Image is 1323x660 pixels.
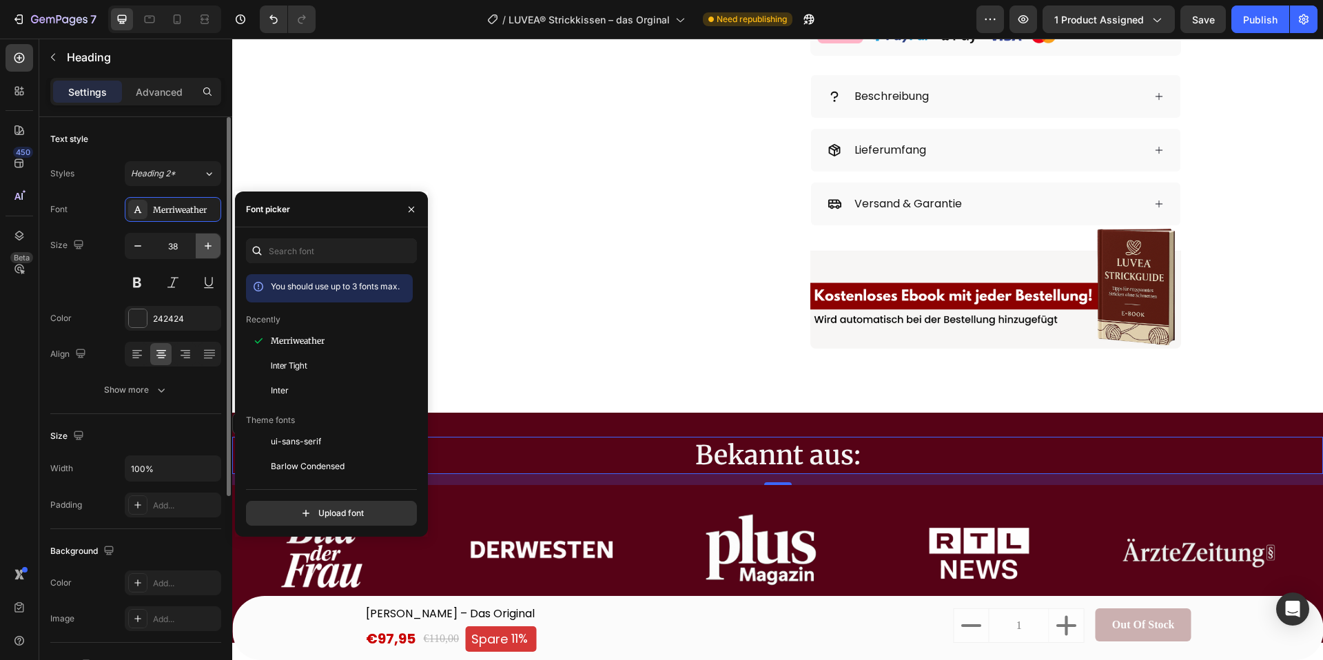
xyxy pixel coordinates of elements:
[246,203,290,216] div: Font picker
[1054,12,1144,27] span: 1 product assigned
[1043,6,1175,33] button: 1 product assigned
[246,313,280,326] p: Recently
[509,12,670,27] span: LUVEA® Strickkissen – das Orginal
[1243,12,1278,27] div: Publish
[271,435,321,448] span: ui-sans-serif
[125,456,220,481] input: Auto
[153,577,218,590] div: Add...
[880,578,943,595] div: Out of stock
[437,463,621,566] img: Alt image
[10,252,33,263] div: Beta
[50,462,73,475] div: Width
[622,103,694,120] p: Lieferumfang
[246,501,417,526] button: Upload font
[50,378,221,402] button: Show more
[578,187,949,311] img: gempages_580464914561237512-61cc0f6f-704e-4caa-81d9-012a0d7224a7.png
[232,39,1323,660] iframe: Design area
[132,588,185,612] div: €97,95
[50,236,87,255] div: Size
[271,384,289,397] span: Inter
[50,427,87,446] div: Size
[50,345,89,364] div: Align
[278,590,297,609] div: 11%
[153,313,218,325] div: 242424
[125,161,221,186] button: Heading 2*
[136,85,183,99] p: Advanced
[17,379,55,391] div: Heading
[271,460,345,473] span: Barlow Condensed
[271,360,307,372] span: Inter Tight
[104,383,168,397] div: Show more
[1,463,185,566] img: Alt image
[153,204,218,216] div: Merriweather
[132,566,465,585] h1: [PERSON_NAME] – Das Original
[50,167,74,180] div: Styles
[50,577,72,589] div: Color
[246,414,295,426] p: Theme fonts
[622,157,730,174] p: Versand & Garantie
[1192,14,1215,25] span: Save
[655,463,839,566] img: Alt image
[246,238,417,263] input: Search font
[131,167,176,180] span: Heading 2*
[622,50,697,66] p: Beschreibung
[873,463,1057,566] img: Alt image
[50,203,68,216] div: Font
[1180,6,1226,33] button: Save
[68,85,107,99] p: Settings
[50,133,88,145] div: Text style
[717,13,787,25] span: Need republishing
[67,49,216,65] p: Heading
[817,570,852,604] button: increment
[90,11,96,28] p: 7
[190,590,228,610] div: €110,00
[271,281,400,291] span: You should use up to 3 fonts max.
[50,542,117,561] div: Background
[6,6,103,33] button: 7
[153,613,218,626] div: Add...
[863,570,959,603] button: Out of stock
[50,499,82,511] div: Padding
[757,570,817,604] input: quantity
[271,335,325,347] span: Merriweather
[237,590,278,610] div: Spare
[463,400,628,433] span: Bekannt aus:
[50,612,74,625] div: Image
[260,6,316,33] div: Undo/Redo
[722,570,757,604] button: decrement
[13,147,33,158] div: 450
[1231,6,1289,33] button: Publish
[153,499,218,512] div: Add...
[50,312,72,324] div: Color
[219,463,403,566] img: Alt image
[299,506,364,520] div: Upload font
[1276,592,1309,626] div: Open Intercom Messenger
[502,12,506,27] span: /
